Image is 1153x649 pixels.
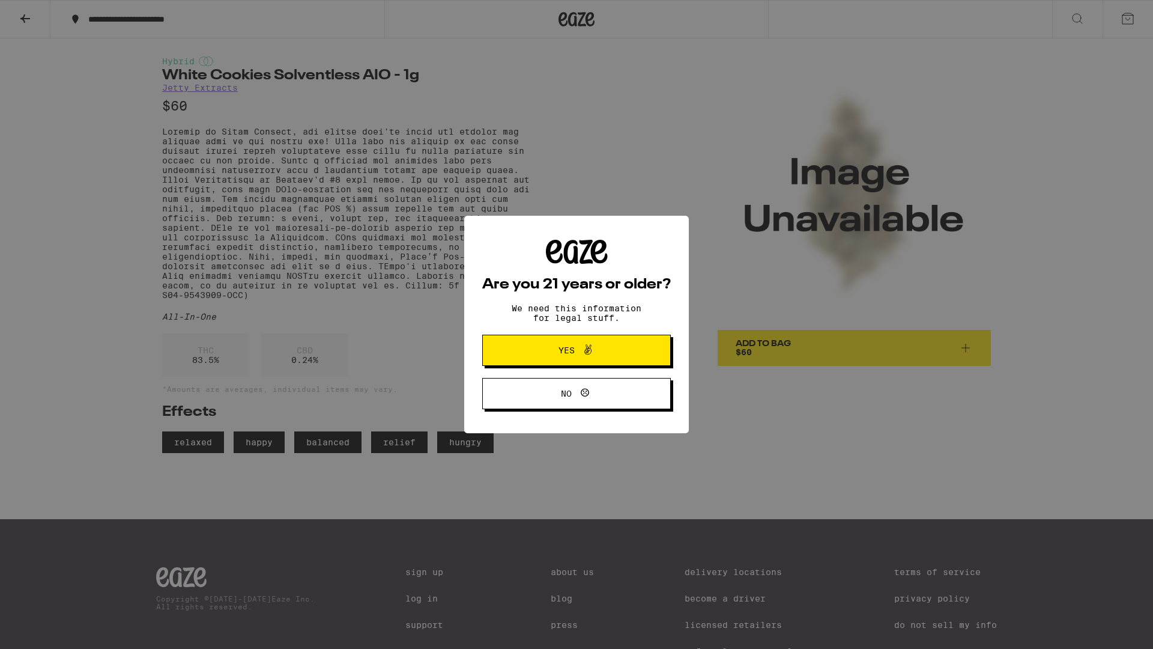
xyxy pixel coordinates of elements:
p: We need this information for legal stuff. [501,303,652,323]
button: No [482,378,671,409]
iframe: Opens a widget where you can find more information [1078,613,1141,643]
h2: Are you 21 years or older? [482,278,671,292]
button: Yes [482,335,671,366]
span: Yes [558,346,575,355]
span: No [561,389,572,398]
